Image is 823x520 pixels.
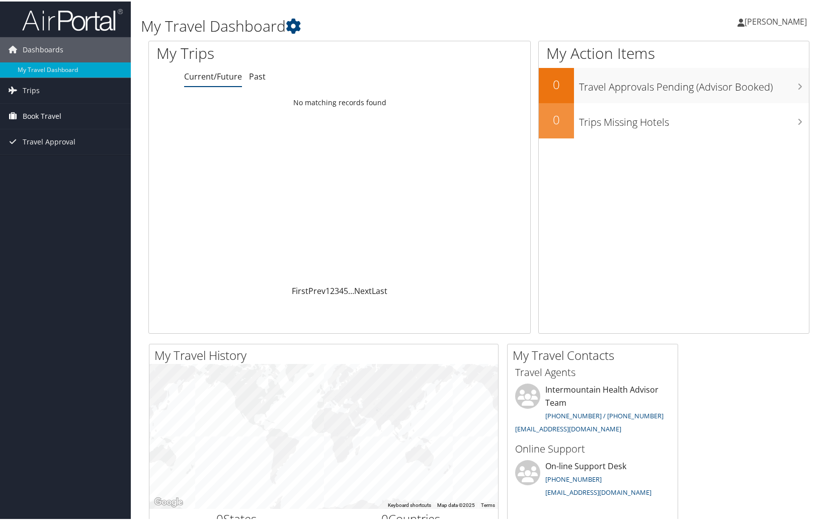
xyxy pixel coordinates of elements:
[292,284,308,295] a: First
[325,284,330,295] a: 1
[308,284,325,295] a: Prev
[515,423,621,432] a: [EMAIL_ADDRESS][DOMAIN_NAME]
[141,14,592,35] h1: My Travel Dashboard
[249,69,266,81] a: Past
[354,284,372,295] a: Next
[154,345,498,362] h2: My Travel History
[23,36,63,61] span: Dashboards
[539,110,574,127] h2: 0
[184,69,242,81] a: Current/Future
[22,7,123,30] img: airportal-logo.png
[539,41,809,62] h1: My Action Items
[344,284,348,295] a: 5
[539,66,809,102] a: 0Travel Approvals Pending (Advisor Booked)
[23,128,75,153] span: Travel Approval
[372,284,387,295] a: Last
[545,473,602,482] a: [PHONE_NUMBER]
[545,486,651,495] a: [EMAIL_ADDRESS][DOMAIN_NAME]
[539,102,809,137] a: 0Trips Missing Hotels
[152,494,185,507] img: Google
[149,92,530,110] td: No matching records found
[510,382,675,436] li: Intermountain Health Advisor Team
[156,41,364,62] h1: My Trips
[330,284,335,295] a: 2
[388,500,431,507] button: Keyboard shortcuts
[23,102,61,127] span: Book Travel
[737,5,817,35] a: [PERSON_NAME]
[539,75,574,92] h2: 0
[339,284,344,295] a: 4
[745,15,807,26] span: [PERSON_NAME]
[335,284,339,295] a: 3
[515,440,670,455] h3: Online Support
[579,109,809,128] h3: Trips Missing Hotels
[515,364,670,378] h3: Travel Agents
[545,410,664,419] a: [PHONE_NUMBER] / [PHONE_NUMBER]
[579,73,809,93] h3: Travel Approvals Pending (Advisor Booked)
[481,501,495,506] a: Terms (opens in new tab)
[510,459,675,500] li: On-line Support Desk
[348,284,354,295] span: …
[513,345,678,362] h2: My Travel Contacts
[152,494,185,507] a: Open this area in Google Maps (opens a new window)
[23,77,40,102] span: Trips
[437,501,475,506] span: Map data ©2025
